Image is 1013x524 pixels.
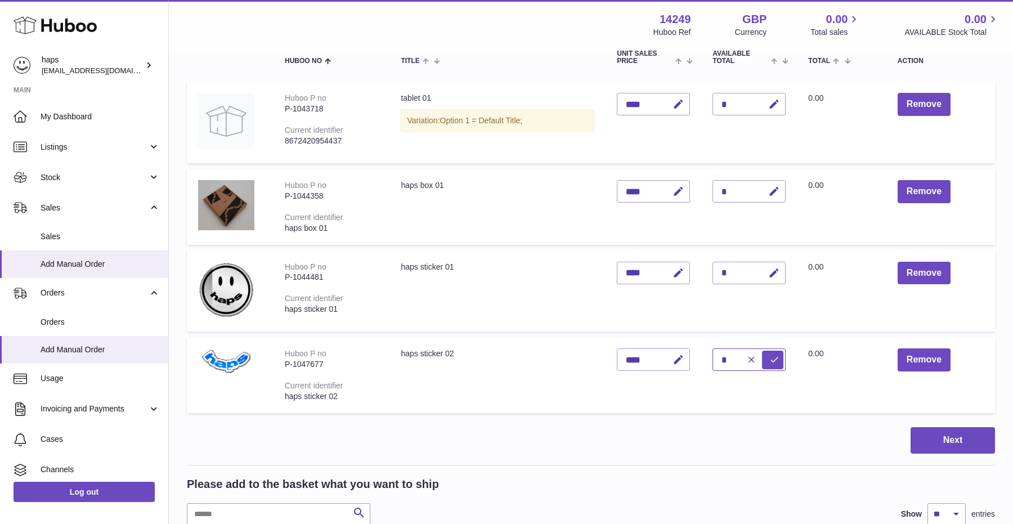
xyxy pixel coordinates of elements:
[285,304,378,315] div: haps sticker 01
[285,181,326,190] div: Huboo P no
[41,231,160,242] span: Sales
[808,93,823,102] span: 0.00
[898,348,951,371] button: Remove
[41,142,148,153] span: Listings
[41,203,148,213] span: Sales
[41,344,160,355] span: Add Manual Order
[712,50,768,65] span: AVAILABLE Total
[41,404,148,414] span: Invoicing and Payments
[285,104,378,114] div: P-1043718
[14,482,155,502] a: Log out
[735,27,767,38] div: Currency
[808,349,823,358] span: 0.00
[810,27,860,38] span: Total sales
[285,294,343,303] div: Current identifier
[389,250,606,332] td: haps sticker 01
[42,66,165,75] span: [EMAIL_ADDRESS][DOMAIN_NAME]
[901,509,922,519] label: Show
[41,288,148,298] span: Orders
[285,223,378,234] div: haps box 01
[198,262,254,318] img: haps sticker 01
[971,509,995,519] span: entries
[14,57,30,74] img: hello@gethaps.co.uk
[198,348,254,374] img: haps sticker 02
[285,359,378,370] div: P-1047677
[389,337,606,413] td: haps sticker 02
[285,191,378,201] div: P-1044358
[42,55,143,76] div: haps
[389,82,606,163] td: tablet 01
[911,427,995,454] button: Next
[401,109,594,132] div: Variation:
[41,464,160,475] span: Channels
[41,434,160,445] span: Cases
[401,57,419,65] span: Title
[285,126,343,135] div: Current identifier
[904,12,999,38] a: 0.00 AVAILABLE Stock Total
[653,27,691,38] div: Huboo Ref
[285,272,378,283] div: P-1044481
[285,349,326,358] div: Huboo P no
[198,93,254,149] img: tablet 01
[187,477,439,492] h2: Please add to the basket what you want to ship
[285,381,343,390] div: Current identifier
[898,180,951,203] button: Remove
[285,262,326,271] div: Huboo P no
[810,12,860,38] a: 0.00 Total sales
[41,111,160,122] span: My Dashboard
[826,12,848,27] span: 0.00
[285,93,326,102] div: Huboo P no
[285,57,322,65] span: Huboo no
[41,317,160,328] span: Orders
[808,181,823,190] span: 0.00
[904,27,999,38] span: AVAILABLE Stock Total
[808,262,823,271] span: 0.00
[965,12,987,27] span: 0.00
[898,262,951,285] button: Remove
[41,259,160,270] span: Add Manual Order
[898,57,984,65] div: Action
[285,213,343,222] div: Current identifier
[389,169,606,244] td: haps box 01
[41,373,160,384] span: Usage
[898,93,951,116] button: Remove
[742,12,767,27] strong: GBP
[41,172,148,183] span: Stock
[440,116,523,125] span: Option 1 = Default Title;
[617,50,673,65] span: Unit Sales Price
[285,136,378,146] div: 8672420954437
[808,57,830,65] span: Total
[285,391,378,402] div: haps sticker 02
[660,12,691,27] strong: 14249
[198,180,254,230] img: haps box 01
